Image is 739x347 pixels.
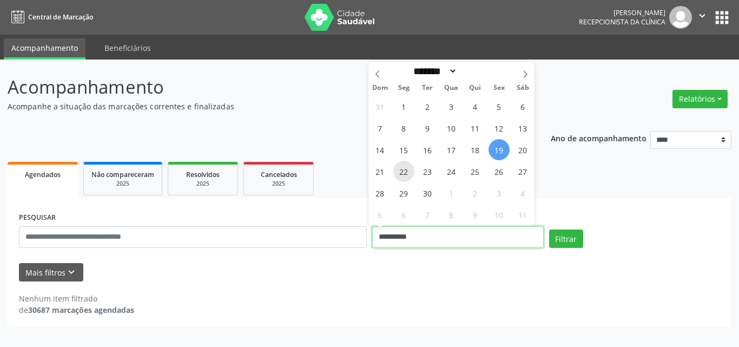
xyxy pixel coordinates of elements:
span: Setembro 13, 2025 [512,117,533,139]
a: Acompanhamento [4,38,85,60]
span: Setembro 7, 2025 [369,117,391,139]
span: Setembro 17, 2025 [441,139,462,160]
i:  [696,10,708,22]
button: Mais filtroskeyboard_arrow_down [19,263,83,282]
span: Sáb [511,84,535,91]
span: Setembro 2, 2025 [417,96,438,117]
div: [PERSON_NAME] [579,8,665,17]
span: Central de Marcação [28,12,93,22]
span: Qui [463,84,487,91]
span: Setembro 30, 2025 [417,182,438,204]
div: Nenhum item filtrado [19,293,134,304]
div: 2025 [252,180,306,188]
span: Setembro 21, 2025 [369,161,391,182]
span: Setembro 25, 2025 [465,161,486,182]
span: Setembro 28, 2025 [369,182,391,204]
span: Setembro 23, 2025 [417,161,438,182]
span: Setembro 12, 2025 [489,117,510,139]
span: Setembro 22, 2025 [393,161,414,182]
span: Outubro 8, 2025 [441,204,462,225]
span: Setembro 18, 2025 [465,139,486,160]
span: Agendados [25,170,61,179]
span: Setembro 5, 2025 [489,96,510,117]
span: Recepcionista da clínica [579,17,665,27]
span: Outubro 4, 2025 [512,182,533,204]
span: Setembro 3, 2025 [441,96,462,117]
input: Year [457,66,493,77]
span: Sex [487,84,511,91]
label: PESQUISAR [19,209,56,226]
div: 2025 [176,180,230,188]
span: Ter [415,84,439,91]
p: Acompanhamento [8,74,514,101]
span: Setembro 6, 2025 [512,96,533,117]
span: Setembro 1, 2025 [393,96,414,117]
span: Setembro 11, 2025 [465,117,486,139]
span: Setembro 9, 2025 [417,117,438,139]
span: Setembro 14, 2025 [369,139,391,160]
span: Outubro 10, 2025 [489,204,510,225]
span: Setembro 19, 2025 [489,139,510,160]
a: Beneficiários [97,38,159,57]
span: Agosto 31, 2025 [369,96,391,117]
span: Outubro 1, 2025 [441,182,462,204]
p: Ano de acompanhamento [551,131,646,145]
span: Outubro 7, 2025 [417,204,438,225]
span: Outubro 2, 2025 [465,182,486,204]
span: Dom [368,84,392,91]
span: Seg [392,84,415,91]
div: 2025 [91,180,154,188]
span: Qua [439,84,463,91]
span: Setembro 27, 2025 [512,161,533,182]
span: Setembro 10, 2025 [441,117,462,139]
button:  [692,6,712,29]
span: Setembro 29, 2025 [393,182,414,204]
span: Setembro 16, 2025 [417,139,438,160]
span: Resolvidos [186,170,220,179]
span: Setembro 26, 2025 [489,161,510,182]
span: Setembro 24, 2025 [441,161,462,182]
button: apps [712,8,731,27]
button: Filtrar [549,230,583,248]
button: Relatórios [672,90,728,108]
span: Cancelados [261,170,297,179]
span: Outubro 9, 2025 [465,204,486,225]
span: Setembro 4, 2025 [465,96,486,117]
select: Month [410,66,458,77]
span: Outubro 11, 2025 [512,204,533,225]
span: Outubro 3, 2025 [489,182,510,204]
p: Acompanhe a situação das marcações correntes e finalizadas [8,101,514,112]
span: Outubro 5, 2025 [369,204,391,225]
span: Outubro 6, 2025 [393,204,414,225]
span: Setembro 20, 2025 [512,139,533,160]
div: de [19,304,134,316]
img: img [669,6,692,29]
span: Setembro 8, 2025 [393,117,414,139]
span: Setembro 15, 2025 [393,139,414,160]
strong: 30687 marcações agendadas [28,305,134,315]
a: Central de Marcação [8,8,93,26]
i: keyboard_arrow_down [65,266,77,278]
span: Não compareceram [91,170,154,179]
